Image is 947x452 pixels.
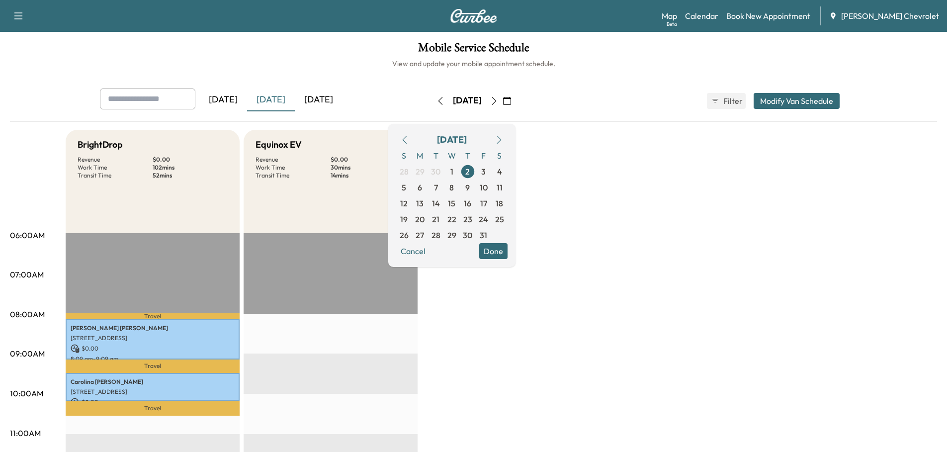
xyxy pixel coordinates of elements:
button: Modify Van Schedule [754,93,840,109]
div: [DATE] [453,94,482,107]
span: 18 [496,197,503,209]
span: 9 [465,181,470,193]
button: Done [479,243,508,259]
span: 17 [480,197,487,209]
span: [PERSON_NAME] Chevrolet [841,10,939,22]
p: [STREET_ADDRESS] [71,388,235,396]
div: [DATE] [295,89,343,111]
p: 30 mins [331,164,406,172]
span: S [396,148,412,164]
span: 2 [465,166,470,178]
span: 29 [416,166,425,178]
span: Filter [723,95,741,107]
span: 22 [447,213,456,225]
span: 20 [415,213,425,225]
span: 31 [480,229,487,241]
div: [DATE] [199,89,247,111]
span: 5 [402,181,406,193]
p: Travel [66,360,240,373]
span: 13 [416,197,424,209]
span: 12 [400,197,408,209]
span: 3 [481,166,486,178]
h6: View and update your mobile appointment schedule. [10,59,937,69]
span: 4 [497,166,502,178]
p: 52 mins [153,172,228,180]
span: 29 [447,229,456,241]
p: Transit Time [78,172,153,180]
p: $ 0.00 [331,156,406,164]
span: 28 [400,166,409,178]
p: 102 mins [153,164,228,172]
p: Travel [66,401,240,416]
span: 7 [434,181,438,193]
span: 28 [431,229,440,241]
span: 30 [431,166,440,178]
span: 1 [450,166,453,178]
p: $ 0.00 [153,156,228,164]
p: 07:00AM [10,269,44,280]
p: Work Time [78,164,153,172]
p: [PERSON_NAME] [PERSON_NAME] [71,324,235,332]
a: Book New Appointment [726,10,810,22]
span: 25 [495,213,504,225]
div: [DATE] [437,133,467,147]
span: 19 [400,213,408,225]
p: 11:00AM [10,427,41,439]
span: 6 [418,181,422,193]
p: 10:00AM [10,387,43,399]
button: Cancel [396,243,430,259]
span: 21 [432,213,439,225]
h5: BrightDrop [78,138,123,152]
span: 30 [463,229,472,241]
img: Curbee Logo [450,9,498,23]
p: 14 mins [331,172,406,180]
a: MapBeta [662,10,677,22]
p: Revenue [256,156,331,164]
span: 27 [416,229,424,241]
p: Work Time [256,164,331,172]
span: 11 [497,181,503,193]
span: 14 [432,197,440,209]
div: Beta [667,20,677,28]
p: 09:00AM [10,348,45,360]
p: [STREET_ADDRESS] [71,334,235,342]
span: T [460,148,476,164]
span: 8 [449,181,454,193]
p: 8:09 am - 9:09 am [71,355,235,363]
button: Filter [707,93,746,109]
p: Revenue [78,156,153,164]
span: 26 [400,229,409,241]
span: 15 [448,197,455,209]
h1: Mobile Service Schedule [10,42,937,59]
p: $ 0.00 [71,398,235,407]
span: W [444,148,460,164]
p: Transit Time [256,172,331,180]
p: Travel [66,313,240,319]
p: 08:00AM [10,308,45,320]
span: T [428,148,444,164]
p: $ 0.00 [71,344,235,353]
span: M [412,148,428,164]
p: 06:00AM [10,229,45,241]
span: 23 [463,213,472,225]
div: [DATE] [247,89,295,111]
a: Calendar [685,10,718,22]
span: F [476,148,492,164]
span: 10 [480,181,488,193]
span: S [492,148,508,164]
span: 24 [479,213,488,225]
span: 16 [464,197,471,209]
h5: Equinox EV [256,138,302,152]
p: Carolina [PERSON_NAME] [71,378,235,386]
